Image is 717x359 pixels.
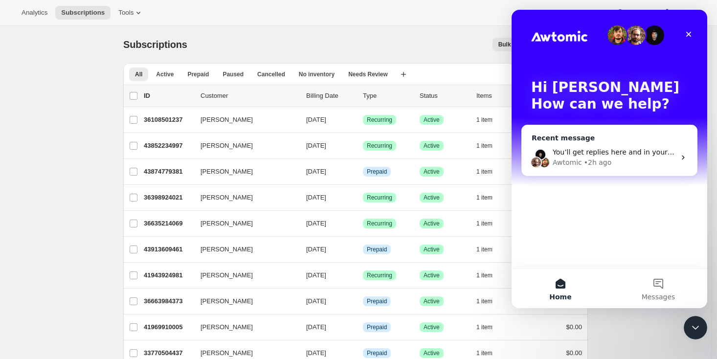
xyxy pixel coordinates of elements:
span: You’ll get replies here and in your email: ✉️ [EMAIL_ADDRESS][DOMAIN_NAME] Our usual reply time 🕒... [41,138,446,146]
span: [DATE] [306,116,326,123]
span: Bulk updates [498,41,535,48]
button: [PERSON_NAME] [195,112,292,128]
button: 1 item [476,217,503,230]
span: 1 item [476,168,493,176]
span: [PERSON_NAME] [201,167,253,177]
span: Active [424,349,440,357]
span: Recurring [367,194,392,202]
button: [PERSON_NAME] [195,138,292,154]
button: [PERSON_NAME] [195,242,292,257]
button: 1 item [476,191,503,204]
iframe: Intercom live chat [684,316,707,339]
span: Active [424,271,440,279]
span: Active [424,220,440,227]
span: Active [424,142,440,150]
div: 43874779381[PERSON_NAME][DATE]InfoPrepaidSuccessActive1 item$0.00 [144,165,582,179]
span: Needs Review [348,70,388,78]
span: Recurring [367,271,392,279]
span: $0.00 [566,349,582,357]
span: 1 item [476,116,493,124]
div: 41943924981[PERSON_NAME][DATE]SuccessRecurringSuccessActive1 item$89.99 [144,269,582,282]
p: 43852234997 [144,141,193,151]
span: Subscriptions [123,39,187,50]
span: All [135,70,142,78]
button: 1 item [476,294,503,308]
div: 36663984373[PERSON_NAME][DATE]InfoPrepaidSuccessActive1 item$0.00 [144,294,582,308]
span: [DATE] [306,323,326,331]
span: 1 item [476,323,493,331]
div: 43913609461[PERSON_NAME][DATE]InfoPrepaidSuccessActive1 item$0.00 [144,243,582,256]
span: Prepaid [367,246,387,253]
span: Recurring [367,142,392,150]
div: 41969910005[PERSON_NAME][DATE]InfoPrepaidSuccessActive1 item$0.00 [144,320,582,334]
span: Prepaid [367,323,387,331]
span: Home [38,284,60,291]
span: [PERSON_NAME] [201,193,253,202]
p: ID [144,91,193,101]
div: 36398924021[PERSON_NAME][DATE]SuccessRecurringSuccessActive1 item$89.99 [144,191,582,204]
div: Awtomic [41,148,70,158]
button: Tools [112,6,149,20]
button: Subscriptions [55,6,111,20]
span: [DATE] [306,168,326,175]
span: [PERSON_NAME] [201,245,253,254]
button: 1 item [476,165,503,179]
p: 43913609461 [144,245,193,254]
span: Subscriptions [61,9,105,17]
div: 36108501237[PERSON_NAME][DATE]SuccessRecurringSuccessActive1 item$89.99 [144,113,582,127]
span: Active [424,323,440,331]
span: [DATE] [306,297,326,305]
span: [DATE] [306,194,326,201]
span: [DATE] [306,220,326,227]
span: 1 item [476,349,493,357]
span: Analytics [22,9,47,17]
span: Active [424,116,440,124]
p: 33770504437 [144,348,193,358]
span: Prepaid [187,70,209,78]
span: [PERSON_NAME] [201,322,253,332]
button: Messages [98,259,196,298]
span: [PERSON_NAME] [201,348,253,358]
span: Prepaid [367,168,387,176]
button: [PERSON_NAME] [195,164,292,179]
p: 36635214069 [144,219,193,228]
button: [PERSON_NAME] [195,190,292,205]
span: No inventory [299,70,335,78]
span: 1 item [476,194,493,202]
span: Tools [118,9,134,17]
button: [PERSON_NAME] [195,319,292,335]
span: Cancelled [257,70,285,78]
span: [PERSON_NAME] [201,141,253,151]
p: Customer [201,91,298,101]
span: Active [424,246,440,253]
button: 1 item [476,113,503,127]
span: Paused [223,70,244,78]
span: Recurring [367,116,392,124]
span: 1 item [476,220,493,227]
button: [PERSON_NAME] [195,293,292,309]
span: [DATE] [306,142,326,149]
p: Billing Date [306,91,355,101]
div: Type [363,91,412,101]
p: 36108501237 [144,115,193,125]
span: [PERSON_NAME] [201,219,253,228]
div: IDCustomerBilling DateTypeStatusItemsTotal [144,91,582,101]
span: Prepaid [367,349,387,357]
span: Active [424,297,440,305]
span: Active [424,168,440,176]
p: 41943924981 [144,270,193,280]
button: Settings [656,6,701,20]
button: Create new view [396,67,411,81]
button: 1 item [476,139,503,153]
span: [DATE] [306,246,326,253]
div: • 2h ago [72,148,100,158]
